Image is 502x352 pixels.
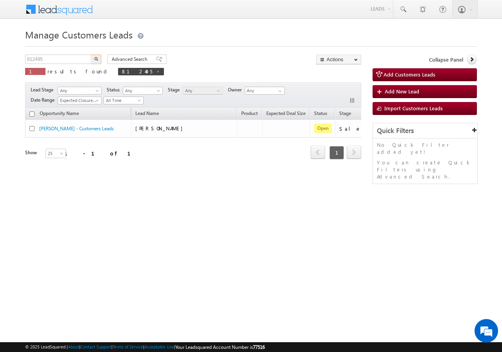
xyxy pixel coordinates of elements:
[373,123,477,139] div: Quick Filters
[29,111,35,117] input: Check all records
[58,97,102,104] a: Expected Closure Date
[183,87,223,95] a: Any
[123,87,163,95] a: Any
[262,109,309,119] a: Expected Deal Size
[39,126,114,131] a: [PERSON_NAME] - Customers Leads
[314,124,332,133] span: Open
[25,149,39,156] div: Show
[245,87,285,95] input: Type to Search
[175,344,265,350] span: Your Leadsquared Account Number is
[104,97,141,104] span: All Time
[335,109,355,119] a: Stage
[183,87,220,94] span: Any
[64,149,140,158] div: 1 - 1 of 1
[40,110,79,116] span: Opportunity Name
[274,87,284,95] a: Show All Items
[45,149,66,158] a: 25
[384,105,443,111] span: Import Customers Leads
[46,150,67,157] span: 25
[58,87,99,94] span: Any
[123,87,160,94] span: Any
[329,146,344,159] span: 1
[31,97,58,104] span: Date Range
[311,146,325,159] a: prev
[316,55,361,64] button: Actions
[377,141,473,155] p: No Quick Filter added yet!
[107,86,123,93] span: Status
[58,97,99,104] span: Expected Closure Date
[112,56,150,63] span: Advanced Search
[429,56,463,63] span: Collapse Panel
[36,109,83,119] a: Opportunity Name
[113,344,143,349] a: Terms of Service
[58,87,102,95] a: Any
[131,109,163,119] span: Lead Name
[311,146,325,159] span: prev
[310,109,331,119] a: Status
[144,344,174,349] a: Acceptable Use
[122,68,152,75] span: 812495
[31,86,56,93] span: Lead Stage
[266,110,306,116] span: Expected Deal Size
[347,146,361,159] span: next
[339,125,394,132] div: Sale Marked
[135,125,187,131] span: [PERSON_NAME]
[25,28,133,41] span: Manage Customers Leads
[241,110,258,116] span: Product
[253,344,265,350] span: 77516
[29,68,42,75] span: 1
[385,88,419,95] span: Add New Lead
[104,97,144,104] a: All Time
[347,146,361,159] a: next
[25,343,265,351] span: © 2025 LeadSquared | | | | |
[168,86,183,93] span: Stage
[94,57,98,61] img: Search
[80,344,111,349] a: Contact Support
[339,110,351,116] span: Stage
[384,71,435,78] span: Add Customers Leads
[377,159,473,180] p: You can create Quick Filters using Advanced Search.
[68,344,79,349] a: About
[47,68,110,75] span: results found
[228,86,245,93] span: Owner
